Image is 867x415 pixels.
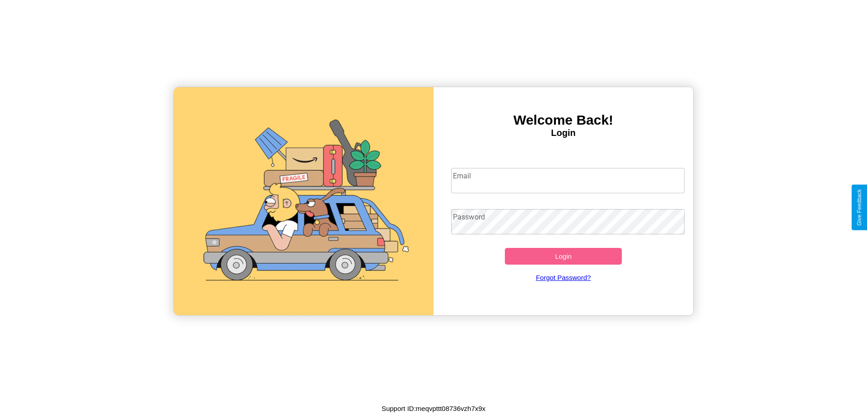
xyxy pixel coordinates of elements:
[447,265,681,290] a: Forgot Password?
[856,189,862,226] div: Give Feedback
[174,87,433,315] img: gif
[382,402,485,415] p: Support ID: meqvpttt08736vzh7x9x
[505,248,622,265] button: Login
[433,112,693,128] h3: Welcome Back!
[433,128,693,138] h4: Login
